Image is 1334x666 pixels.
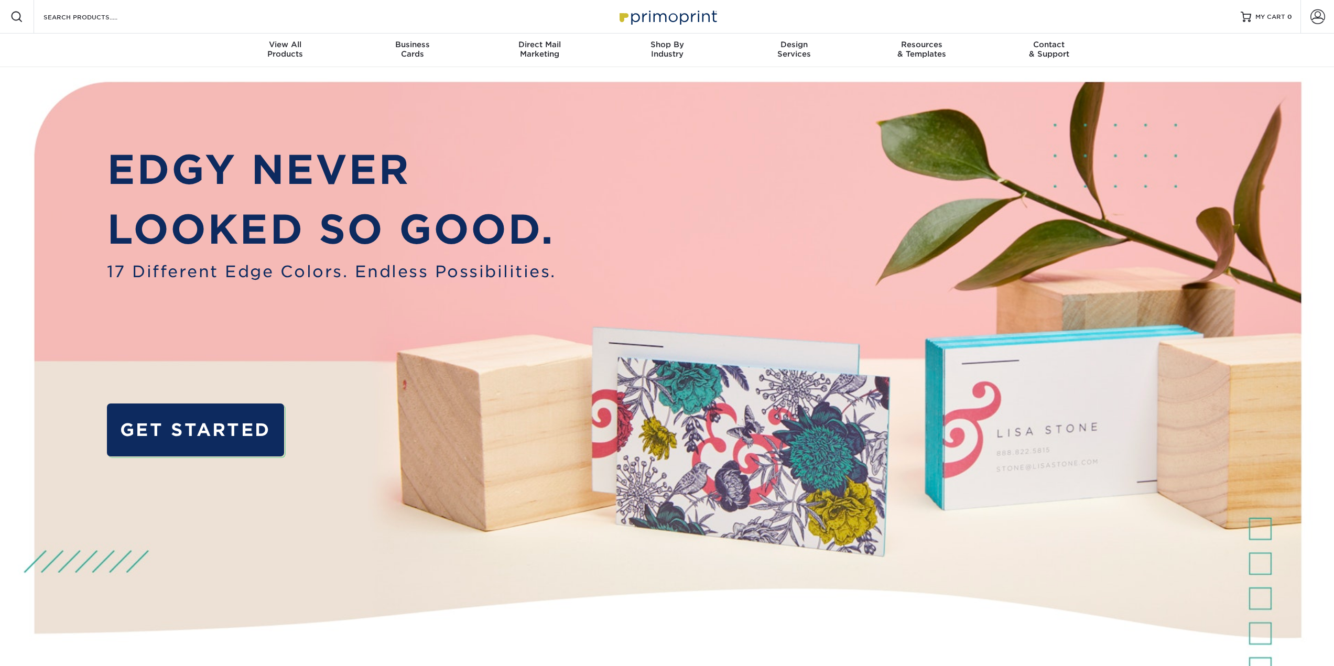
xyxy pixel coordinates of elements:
img: Primoprint [615,5,720,28]
div: Cards [349,40,476,59]
span: Shop By [603,40,731,49]
div: Marketing [476,40,603,59]
a: GET STARTED [107,403,284,456]
div: Industry [603,40,731,59]
span: 0 [1287,13,1292,20]
span: Resources [858,40,985,49]
a: View AllProducts [222,34,349,67]
p: EDGY NEVER [107,140,556,200]
span: Direct Mail [476,40,603,49]
div: & Support [985,40,1113,59]
span: Design [731,40,858,49]
div: Services [731,40,858,59]
input: SEARCH PRODUCTS..... [42,10,145,23]
span: Contact [985,40,1113,49]
span: Business [349,40,476,49]
div: & Templates [858,40,985,59]
p: LOOKED SO GOOD. [107,200,556,260]
a: Shop ByIndustry [603,34,731,67]
a: BusinessCards [349,34,476,67]
span: 17 Different Edge Colors. Endless Possibilities. [107,260,556,284]
span: MY CART [1255,13,1285,21]
a: Contact& Support [985,34,1113,67]
div: Products [222,40,349,59]
a: Direct MailMarketing [476,34,603,67]
a: Resources& Templates [858,34,985,67]
a: DesignServices [731,34,858,67]
span: View All [222,40,349,49]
